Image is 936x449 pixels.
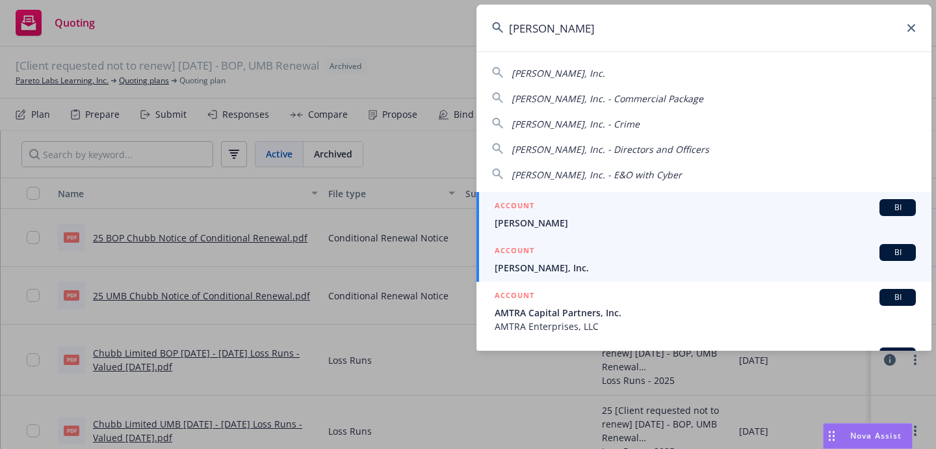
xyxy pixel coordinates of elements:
span: [PERSON_NAME], Inc. [512,67,605,79]
span: [PERSON_NAME], Inc. - E&O with Cyber [512,169,682,181]
span: Nova Assist [850,430,902,441]
span: AMTRA Capital Partners, Inc. [495,306,916,320]
h5: ACCOUNT [495,199,534,215]
span: [PERSON_NAME], Inc. - Directors and Officers [512,143,709,156]
h5: ACCOUNT [495,244,534,260]
span: BI [885,350,911,362]
span: BI [885,292,911,303]
a: ACCOUNTBI[PERSON_NAME] [476,192,931,237]
h5: ACCOUNT [495,347,534,363]
button: Nova Assist [823,423,913,449]
a: ACCOUNTBI[PERSON_NAME], Inc. [476,237,931,282]
h5: ACCOUNT [495,289,534,305]
span: AMTRA Enterprises, LLC [495,320,916,333]
a: ACCOUNTBI [476,340,931,385]
span: BI [885,202,911,213]
input: Search... [476,5,931,51]
span: [PERSON_NAME] [495,216,916,230]
span: [PERSON_NAME], Inc. - Commercial Package [512,92,703,105]
a: ACCOUNTBIAMTRA Capital Partners, Inc.AMTRA Enterprises, LLC [476,282,931,340]
span: [PERSON_NAME], Inc. [495,261,916,275]
div: Drag to move [824,424,840,448]
span: [PERSON_NAME], Inc. - Crime [512,118,640,130]
span: BI [885,247,911,258]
